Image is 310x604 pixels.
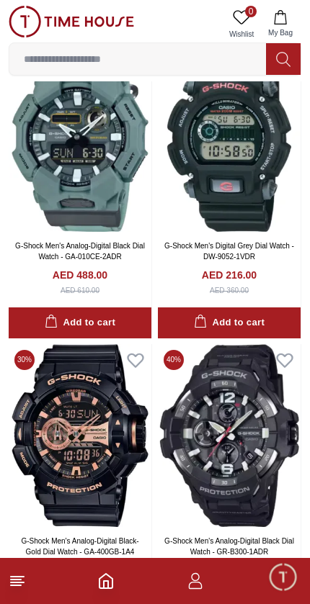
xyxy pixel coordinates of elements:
[158,344,301,528] img: G-Shock Men's Analog-Digital Black Dial Watch - GR-B300-1ADR
[9,307,151,338] button: Add to cart
[9,6,134,37] img: ...
[53,268,107,282] h4: AED 488.00
[210,285,249,296] div: AED 360.00
[45,315,115,331] div: Add to cart
[14,350,35,370] span: 30 %
[61,285,99,296] div: AED 610.00
[21,537,138,556] a: G-Shock Men's Analog-Digital Black-Gold Dial Watch - GA-400GB-1A4
[223,6,260,42] a: 0Wishlist
[158,307,301,338] button: Add to cart
[158,48,301,232] img: G-Shock Men's Digital Grey Dial Watch - DW-9052-1VDR
[164,242,294,261] a: G-Shock Men's Digital Grey Dial Watch - DW-9052-1VDR
[194,315,265,331] div: Add to cart
[202,268,257,282] h4: AED 216.00
[245,6,257,17] span: 0
[9,48,151,232] img: G-Shock Men's Analog-Digital Black Dial Watch - GA-010CE-2ADR
[15,242,145,261] a: G-Shock Men's Analog-Digital Black Dial Watch - GA-010CE-2ADR
[9,344,151,528] img: G-Shock Men's Analog-Digital Black-Gold Dial Watch - GA-400GB-1A4
[164,350,184,370] span: 40 %
[262,27,298,38] span: My Bag
[164,537,294,556] a: G-Shock Men's Analog-Digital Black Dial Watch - GR-B300-1ADR
[267,562,299,593] div: Chat Widget
[260,6,301,42] button: My Bag
[223,29,260,40] span: Wishlist
[97,572,115,590] a: Home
